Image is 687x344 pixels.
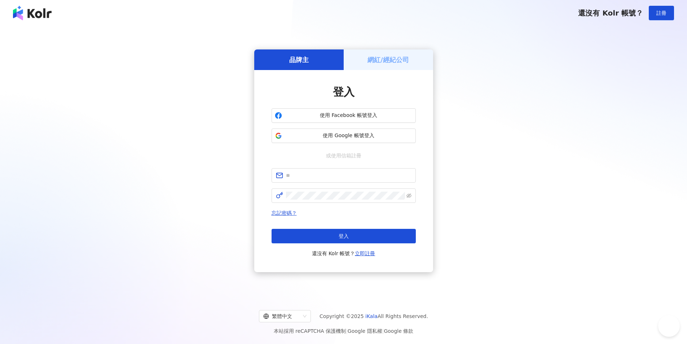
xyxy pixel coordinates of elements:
[656,10,666,16] span: 註冊
[406,193,411,198] span: eye-invisible
[312,249,375,258] span: 還沒有 Kolr 帳號？
[649,6,674,20] button: 註冊
[320,312,428,321] span: Copyright © 2025 All Rights Reserved.
[289,55,309,64] h5: 品牌主
[321,152,366,160] span: 或使用信箱註冊
[346,328,348,334] span: |
[578,9,643,17] span: 還沒有 Kolr 帳號？
[365,313,378,319] a: iKala
[285,112,413,119] span: 使用 Facebook 帳號登入
[333,86,354,98] span: 登入
[382,328,384,334] span: |
[384,328,413,334] a: Google 條款
[272,229,416,243] button: 登入
[348,328,382,334] a: Google 隱私權
[272,210,297,216] a: 忘記密碼？
[339,233,349,239] span: 登入
[355,251,375,256] a: 立即註冊
[285,132,413,139] span: 使用 Google 帳號登入
[272,108,416,123] button: 使用 Facebook 帳號登入
[274,327,413,335] span: 本站採用 reCAPTCHA 保護機制
[272,129,416,143] button: 使用 Google 帳號登入
[367,55,409,64] h5: 網紅/經紀公司
[13,6,52,20] img: logo
[263,310,300,322] div: 繁體中文
[658,315,680,337] iframe: Help Scout Beacon - Open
